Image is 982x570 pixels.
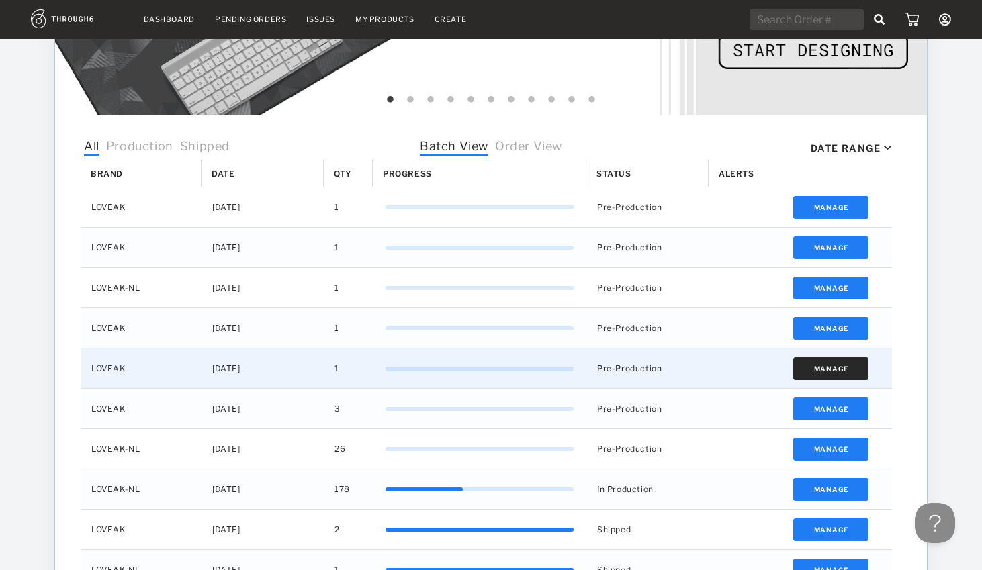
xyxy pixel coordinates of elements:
div: Press SPACE to select this row. [81,510,892,550]
button: Manage [793,196,869,219]
button: Manage [793,478,869,501]
div: LOVEAK [81,187,202,227]
button: 7 [504,93,518,107]
button: 1 [384,93,397,107]
div: Pre-Production [586,429,709,469]
a: Pending Orders [215,15,286,24]
div: Press SPACE to select this row. [81,429,892,469]
div: Press SPACE to select this row. [81,389,892,429]
button: 6 [484,93,498,107]
button: 4 [444,93,457,107]
div: LOVEAK-NL [81,429,202,469]
div: [DATE] [202,510,324,549]
div: LOVEAK [81,389,202,428]
div: Press SPACE to select this row. [81,348,892,389]
div: Pre-Production [586,228,709,267]
a: My Products [355,15,414,24]
button: Manage [793,397,869,420]
div: Pre-Production [586,187,709,227]
button: 2 [404,93,417,107]
div: Press SPACE to select this row. [81,187,892,228]
span: Batch View [420,139,488,156]
span: Progress [383,169,432,179]
img: icon_cart.dab5cea1.svg [905,13,919,26]
div: [DATE] [202,469,324,509]
span: All [84,139,99,156]
div: Pre-Production [586,268,709,307]
button: Manage [793,438,869,461]
div: LOVEAK [81,348,202,388]
div: LOVEAK [81,308,202,348]
span: Alerts [719,169,754,179]
span: 1 [334,199,339,216]
div: [DATE] [202,308,324,348]
button: 8 [525,93,538,107]
div: [DATE] [202,187,324,227]
div: Shipped [586,510,709,549]
input: Search Order # [750,9,864,30]
button: Manage [793,236,869,259]
div: [DATE] [202,228,324,267]
button: 10 [565,93,578,107]
span: Brand [91,169,123,179]
button: Manage [793,317,869,340]
div: [DATE] [202,268,324,307]
span: Date [212,169,234,179]
span: 26 [334,440,345,458]
span: Qty [334,169,352,179]
span: Order View [495,139,562,156]
a: Issues [306,15,335,24]
a: Dashboard [144,15,195,24]
span: 1 [334,279,339,297]
div: LOVEAK-NL [81,469,202,509]
span: 3 [334,400,341,418]
span: Status [596,169,631,179]
div: Pre-Production [586,389,709,428]
div: Press SPACE to select this row. [81,469,892,510]
button: 5 [464,93,478,107]
div: LOVEAK-NL [81,268,202,307]
a: Create [435,15,467,24]
img: icon_caret_down_black.69fb8af9.svg [884,146,891,150]
button: Manage [793,518,869,541]
div: Pre-Production [586,308,709,348]
div: Pre-Production [586,348,709,388]
span: 178 [334,481,350,498]
span: 1 [334,360,339,377]
button: 9 [545,93,558,107]
div: Press SPACE to select this row. [81,228,892,268]
span: Shipped [180,139,230,156]
div: [DATE] [202,429,324,469]
div: LOVEAK [81,510,202,549]
span: 1 [334,239,339,256]
button: Manage [793,357,869,380]
div: Date Range [811,142,881,154]
div: LOVEAK [81,228,202,267]
div: [DATE] [202,348,324,388]
span: Production [106,139,173,156]
div: Press SPACE to select this row. [81,308,892,348]
button: Manage [793,277,869,299]
div: [DATE] [202,389,324,428]
span: 2 [334,521,340,538]
button: 3 [424,93,437,107]
div: Press SPACE to select this row. [81,268,892,308]
span: 1 [334,320,339,337]
iframe: Toggle Customer Support [915,503,955,543]
button: 11 [585,93,598,107]
img: logo.1c10ca64.svg [31,9,124,28]
div: In Production [586,469,709,509]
